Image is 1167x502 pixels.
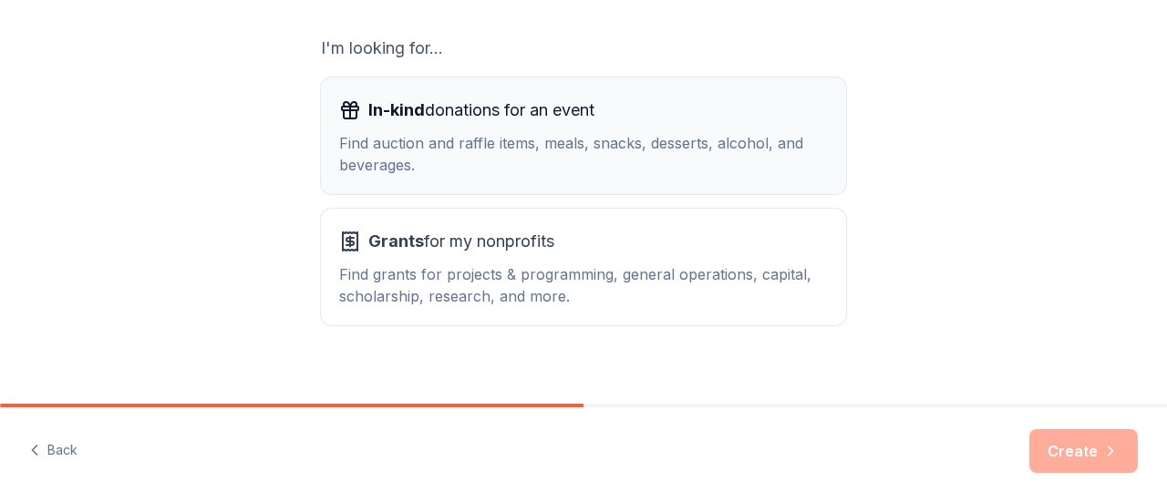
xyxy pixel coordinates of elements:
[321,34,846,63] div: I'm looking for...
[368,231,424,251] span: Grants
[321,209,846,325] button: Grantsfor my nonprofitsFind grants for projects & programming, general operations, capital, schol...
[339,132,828,176] div: Find auction and raffle items, meals, snacks, desserts, alcohol, and beverages.
[368,96,594,125] span: donations for an event
[368,227,554,256] span: for my nonprofits
[321,77,846,194] button: In-kinddonations for an eventFind auction and raffle items, meals, snacks, desserts, alcohol, and...
[29,432,77,470] button: Back
[368,100,425,119] span: In-kind
[339,263,828,307] div: Find grants for projects & programming, general operations, capital, scholarship, research, and m...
